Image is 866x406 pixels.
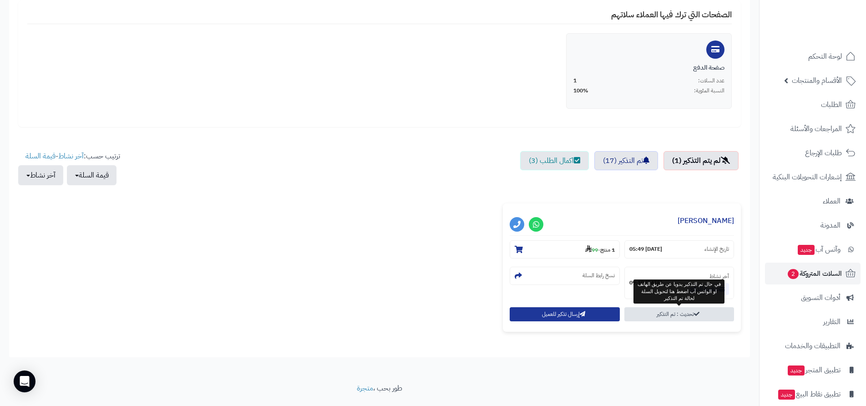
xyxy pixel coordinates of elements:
[804,25,857,45] img: logo-2.png
[709,272,729,280] small: آخر نشاط
[778,390,795,400] span: جديد
[58,151,84,162] a: آخر نشاط
[765,383,861,405] a: تطبيق نقاط البيعجديد
[790,122,842,135] span: المراجعات والأسئلة
[520,151,589,170] a: اكمال الطلب (3)
[510,307,619,321] button: إرسال تذكير للعميل
[600,246,615,254] strong: 1 منتج
[788,365,805,376] span: جديد
[823,315,841,328] span: التقارير
[357,383,373,394] a: متجرة
[808,50,842,63] span: لوحة التحكم
[573,87,588,95] span: 100%
[18,165,63,185] button: آخر نشاط
[678,215,734,226] a: [PERSON_NAME]
[765,335,861,357] a: التطبيقات والخدمات
[765,311,861,333] a: التقارير
[765,287,861,309] a: أدوات التسويق
[629,245,662,253] strong: [DATE] 05:49
[698,77,724,85] span: عدد السلات:
[765,263,861,284] a: السلات المتروكة2
[18,151,120,185] ul: ترتيب حسب: -
[801,291,841,304] span: أدوات التسويق
[704,245,729,253] small: تاريخ الإنشاء
[663,151,739,170] a: لم يتم التذكير (1)
[823,195,841,208] span: العملاء
[585,245,615,254] small: -
[14,370,35,392] div: Open Intercom Messenger
[765,94,861,116] a: الطلبات
[821,98,842,111] span: الطلبات
[629,279,662,287] strong: [DATE] 09:19
[792,74,842,87] span: الأقسام والمنتجات
[787,267,842,280] span: السلات المتروكة
[694,87,724,95] span: النسبة المئوية:
[633,279,724,304] div: في حال تم التذكير يدويا عن طريق الهاتف او الواتس آب اضغط هنا لتحويل السلة لحالة تم التذكير
[820,219,841,232] span: المدونة
[765,214,861,236] a: المدونة
[594,151,658,170] a: تم التذكير (17)
[573,63,725,72] div: صفحة الدفع
[624,307,734,321] a: تحديث : تم التذكير
[510,267,619,285] section: نسخ رابط السلة
[777,388,841,401] span: تطبيق نقاط البيع
[27,10,732,24] h4: الصفحات التي ترك فيها العملاء سلاتهم
[67,165,116,185] button: قيمة السلة
[787,364,841,376] span: تطبيق المتجر
[573,77,577,85] span: 1
[765,166,861,188] a: إشعارات التحويلات البنكية
[798,245,815,255] span: جديد
[788,269,799,279] span: 2
[773,171,842,183] span: إشعارات التحويلات البنكية
[585,246,598,254] strong: 99
[765,118,861,140] a: المراجعات والأسئلة
[805,147,842,159] span: طلبات الإرجاع
[582,272,615,279] small: نسخ رابط السلة
[765,142,861,164] a: طلبات الإرجاع
[797,243,841,256] span: وآتس آب
[785,340,841,352] span: التطبيقات والخدمات
[765,239,861,260] a: وآتس آبجديد
[765,359,861,381] a: تطبيق المتجرجديد
[765,46,861,67] a: لوحة التحكم
[25,151,56,162] a: قيمة السلة
[510,240,619,259] section: 1 منتج-99
[765,190,861,212] a: العملاء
